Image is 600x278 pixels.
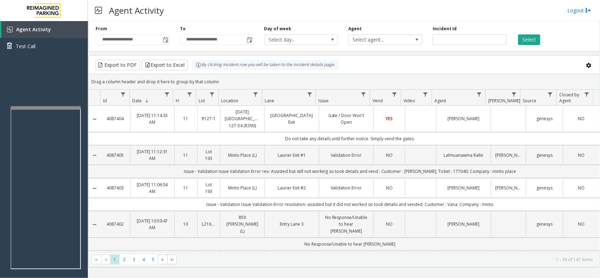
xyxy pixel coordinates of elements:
label: To [180,26,186,32]
span: Issue [319,98,329,104]
span: Test Call [16,43,36,50]
a: Validation Error [323,152,369,159]
span: Date [132,98,142,104]
kendo-pager-info: 1 - 30 of 147 items [181,257,593,263]
span: Page 3 [129,255,139,264]
img: 'icon' [7,27,13,32]
div: By clicking Incident row you will be taken to the incident details page. [192,60,338,70]
span: NO [578,152,585,158]
a: H Filter Menu [185,90,194,99]
span: NO [386,152,393,158]
a: 4087402 [105,221,126,227]
a: Collapse Details [89,186,101,191]
span: Page 5 [148,255,158,264]
a: NO [567,185,595,191]
a: genesys [530,185,559,191]
span: Page 1 [110,255,120,264]
a: Laurier Exit #1 [269,152,315,159]
a: NO [567,115,595,122]
td: Do not take any details until further notice. Simply vend the gates. [101,132,600,145]
a: Entry Lane 3 [269,221,315,227]
a: Logout [567,7,591,14]
a: 4087403 [105,185,126,191]
span: Go to the last page [169,257,175,263]
a: Lot 193 [202,148,216,162]
a: Gate / Door Won't Open [323,112,369,125]
span: Select day... [265,35,323,45]
a: [DATE] [GEOGRAPHIC_DATA] 127-54 (R390) [225,109,260,129]
a: Lot 193 [202,181,216,195]
span: Toggle popup [161,35,169,45]
span: Toggle popup [246,35,253,45]
span: NO [578,221,585,227]
a: Location Filter Menu [251,90,260,99]
label: Agent [348,26,362,32]
span: Video [404,98,415,104]
span: Location [221,98,238,104]
div: Drag a column header and drop it here to group by that column [89,76,600,88]
a: [DATE] 11:14:33 AM [135,112,170,125]
a: Parker Filter Menu [509,90,519,99]
a: Minto Place (L) [225,152,260,159]
a: 11 [179,185,193,191]
span: Vend [373,98,383,104]
span: Sortable [144,98,150,104]
img: pageIcon [95,2,102,19]
a: [PERSON_NAME] [441,185,486,191]
a: R127-1 [202,115,216,122]
a: genesys [530,221,559,227]
td: No Response/Unable to hear [PERSON_NAME] [101,238,600,251]
a: genesys [530,152,559,159]
a: Laurier Exit #2 [269,185,315,191]
div: Data table [89,90,600,252]
a: NO [378,185,400,191]
button: Export to Excel [142,60,188,70]
a: Closed by Agent Filter Menu [582,90,592,99]
a: Collapse Details [89,116,101,122]
label: From [96,26,107,32]
span: Page 2 [120,255,129,264]
a: 850 [PERSON_NAME] (L) [225,214,260,234]
a: YES [378,115,400,122]
span: Closed by Agent [559,92,579,104]
span: NO [386,185,393,191]
span: Go to the next page [160,257,166,263]
span: H [176,98,179,104]
a: [PERSON_NAME] [441,115,486,122]
a: [PERSON_NAME] [495,185,522,191]
a: No Response/Unable to hear [PERSON_NAME] [323,214,369,234]
span: Lane [265,98,274,104]
label: Incident Id [433,26,457,32]
a: [PERSON_NAME] [441,221,486,227]
span: Id [103,98,107,104]
a: Vend Filter Menu [390,90,399,99]
img: logout [586,7,591,14]
a: Lane Filter Menu [305,90,314,99]
span: Lot [199,98,205,104]
a: Collapse Details [89,153,101,158]
a: NO [378,152,400,159]
a: 4087405 [105,152,126,159]
a: Video Filter Menu [421,90,430,99]
a: Lalmuanawma Ralte [441,152,486,159]
td: Issue - Validation Issue Validation Error resolution:-assisted but it did not worked so took deta... [101,198,600,211]
a: Agent Filter Menu [475,90,484,99]
span: Go to the last page [167,255,177,265]
a: 10 [179,221,193,227]
a: 4087404 [105,115,126,122]
a: NO [378,221,400,227]
a: Lot Filter Menu [207,90,217,99]
button: Select [518,34,540,45]
span: Agent [434,98,446,104]
span: Agent Activity [16,26,51,33]
span: Go to the next page [158,255,167,265]
a: Validation Error [323,185,369,191]
a: [PERSON_NAME] [495,152,522,159]
a: 11 [179,152,193,159]
a: [DATE] 11:12:31 AM [135,148,170,162]
span: NO [578,116,585,122]
a: NO [567,221,595,227]
span: Select agent... [349,35,407,45]
h3: Agent Activity [105,2,167,19]
a: Id Filter Menu [118,90,128,99]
